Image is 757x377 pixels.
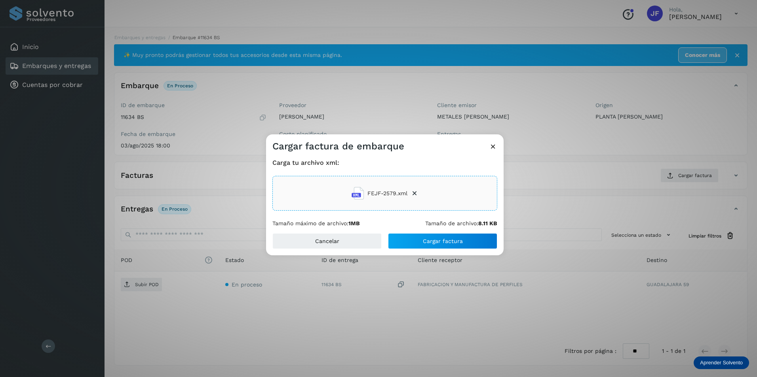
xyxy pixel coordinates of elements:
b: 1MB [348,220,360,226]
p: Tamaño de archivo: [425,220,497,227]
div: Aprender Solvento [694,356,749,369]
h4: Carga tu archivo xml: [272,159,497,166]
p: Tamaño máximo de archivo: [272,220,360,227]
span: Cargar factura [423,238,463,244]
span: FEJF-2579.xml [367,189,407,198]
button: Cargar factura [388,233,497,249]
span: Cancelar [315,238,339,244]
p: Aprender Solvento [700,360,743,366]
b: 8.11 KB [478,220,497,226]
button: Cancelar [272,233,382,249]
h3: Cargar factura de embarque [272,141,404,152]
